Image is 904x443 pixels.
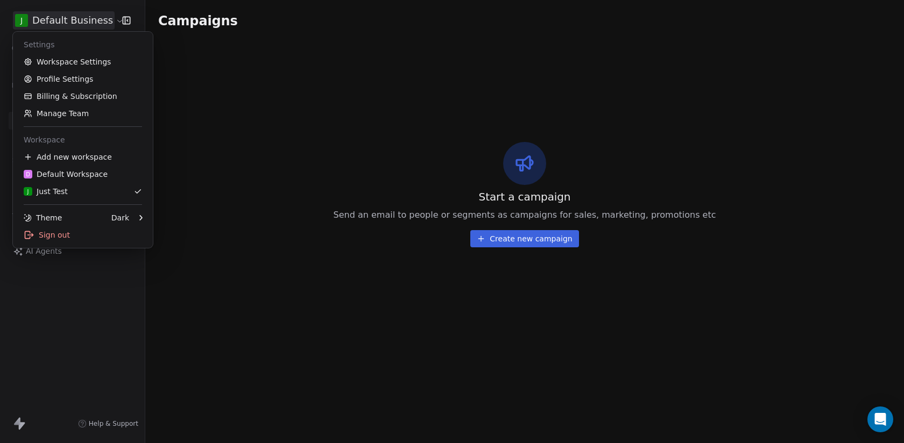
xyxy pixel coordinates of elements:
[24,212,62,223] div: Theme
[17,148,149,166] div: Add new workspace
[17,36,149,53] div: Settings
[17,88,149,105] a: Billing & Subscription
[17,105,149,122] a: Manage Team
[24,186,68,197] div: Just Test
[27,188,29,196] span: J
[24,169,108,180] div: Default Workspace
[17,226,149,244] div: Sign out
[17,53,149,70] a: Workspace Settings
[17,131,149,148] div: Workspace
[26,170,30,178] span: D
[111,212,129,223] div: Dark
[17,70,149,88] a: Profile Settings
